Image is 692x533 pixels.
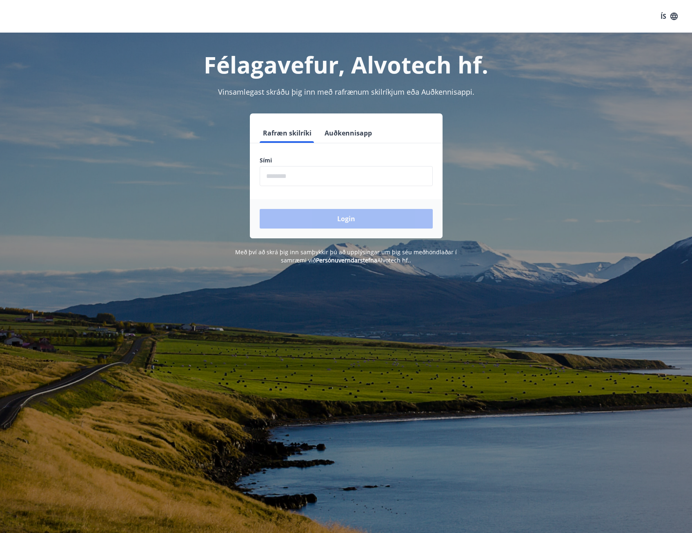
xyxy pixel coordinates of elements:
button: Auðkennisapp [321,123,375,143]
span: Með því að skrá þig inn samþykkir þú að upplýsingar um þig séu meðhöndlaðar í samræmi við Alvotec... [235,248,457,264]
a: Persónuverndarstefna [316,256,377,264]
button: Rafræn skilríki [260,123,315,143]
button: ÍS [656,9,682,24]
label: Sími [260,156,433,164]
span: Vinsamlegast skráðu þig inn með rafrænum skilríkjum eða Auðkennisappi. [218,87,474,97]
h1: Félagavefur, Alvotech hf. [62,49,630,80]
